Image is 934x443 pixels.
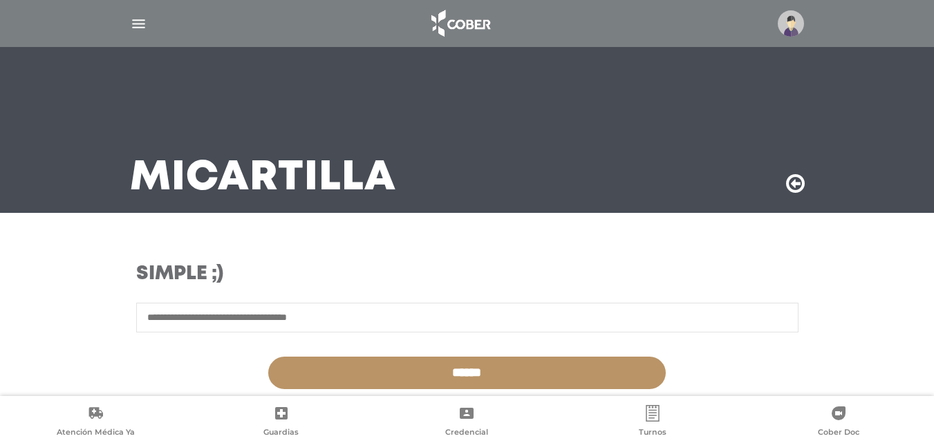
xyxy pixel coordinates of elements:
a: Atención Médica Ya [3,405,189,440]
a: Cober Doc [745,405,931,440]
span: Atención Médica Ya [57,427,135,440]
img: Cober_menu-lines-white.svg [130,15,147,32]
span: Guardias [263,427,299,440]
a: Guardias [189,405,375,440]
a: Credencial [374,405,560,440]
img: profile-placeholder.svg [778,10,804,37]
h3: Simple ;) [136,263,556,286]
h3: Mi Cartilla [130,160,396,196]
a: Turnos [560,405,746,440]
span: Cober Doc [818,427,859,440]
span: Credencial [445,427,488,440]
span: Turnos [639,427,666,440]
img: logo_cober_home-white.png [424,7,496,40]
